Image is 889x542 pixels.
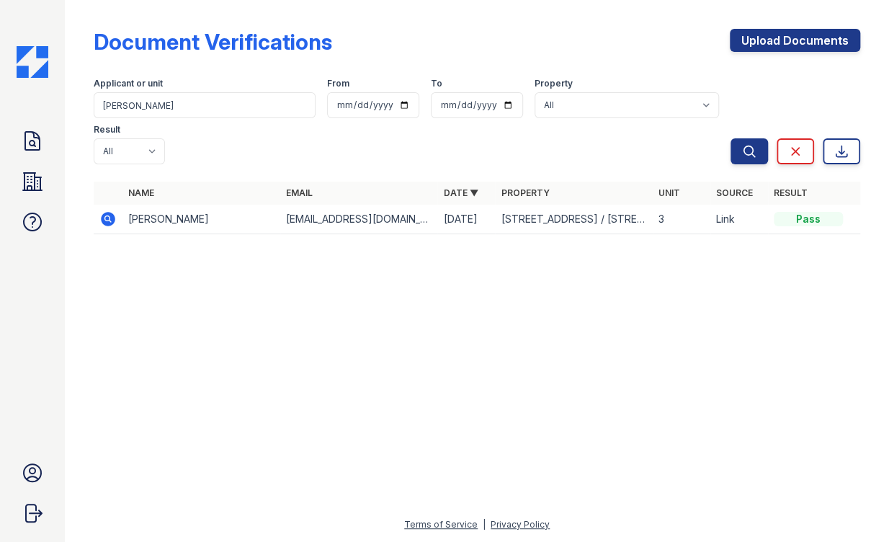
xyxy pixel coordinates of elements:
a: Property [501,187,549,198]
a: Name [128,187,154,198]
div: | [483,519,486,530]
td: Link [710,205,768,234]
div: Pass [774,212,843,226]
a: Terms of Service [404,519,478,530]
label: Result [94,124,120,135]
a: Source [716,187,753,198]
a: Upload Documents [730,29,860,52]
td: 3 [653,205,710,234]
a: Email [286,187,313,198]
label: Property [535,78,573,89]
td: [PERSON_NAME] [122,205,280,234]
input: Search by name, email, or unit number [94,92,316,118]
td: [STREET_ADDRESS] / [STREET_ADDRESS][PERSON_NAME] [495,205,653,234]
label: Applicant or unit [94,78,163,89]
td: [DATE] [437,205,495,234]
label: To [431,78,442,89]
a: Unit [658,187,680,198]
a: Result [774,187,808,198]
label: From [327,78,349,89]
a: Privacy Policy [491,519,550,530]
div: Document Verifications [94,29,332,55]
a: Date ▼ [443,187,478,198]
img: CE_Icon_Blue-c292c112584629df590d857e76928e9f676e5b41ef8f769ba2f05ee15b207248.png [17,46,48,78]
td: [EMAIL_ADDRESS][DOMAIN_NAME] [280,205,438,234]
